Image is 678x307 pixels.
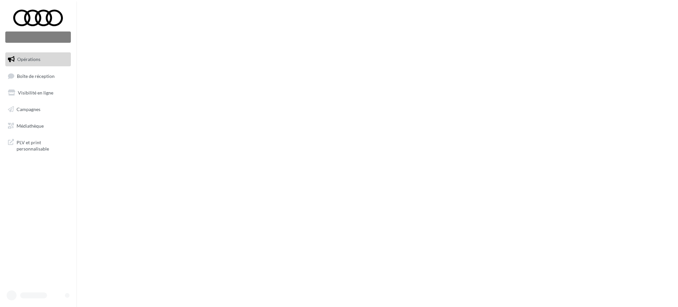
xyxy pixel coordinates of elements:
a: Médiathèque [4,119,72,133]
span: Médiathèque [17,123,44,128]
span: Opérations [17,56,40,62]
a: Opérations [4,52,72,66]
a: Campagnes [4,102,72,116]
a: Boîte de réception [4,69,72,83]
span: Boîte de réception [17,73,55,79]
span: Campagnes [17,106,40,112]
span: PLV et print personnalisable [17,138,68,152]
a: Visibilité en ligne [4,86,72,100]
span: Visibilité en ligne [18,90,53,95]
div: Nouvelle campagne [5,31,71,43]
a: PLV et print personnalisable [4,135,72,155]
